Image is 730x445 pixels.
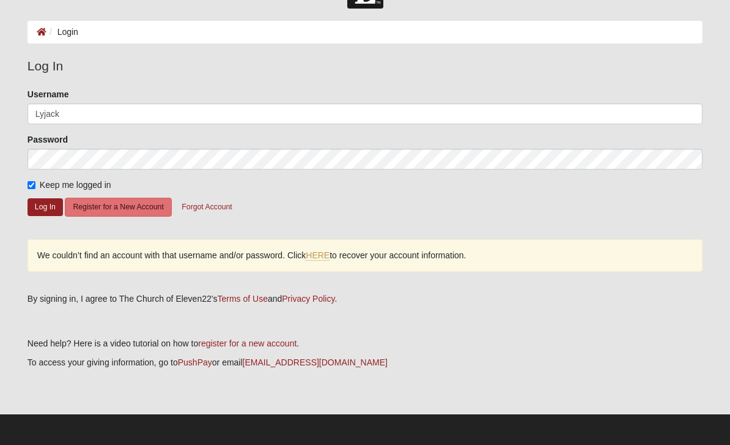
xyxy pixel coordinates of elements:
[28,198,63,216] button: Log In
[174,198,240,217] button: Forgot Account
[28,356,702,369] p: To access your giving information, go to or email
[28,56,702,76] legend: Log In
[243,357,388,367] a: [EMAIL_ADDRESS][DOMAIN_NAME]
[28,181,35,189] input: Keep me logged in
[306,250,330,261] a: HERE
[28,293,702,305] div: By signing in, I agree to The Church of Eleven22's and .
[40,180,111,190] span: Keep me logged in
[28,88,69,100] label: Username
[46,26,78,39] li: Login
[198,338,297,348] a: register for a new account
[282,294,334,304] a: Privacy Policy
[217,294,267,304] a: Terms of Use
[28,239,702,272] div: We couldn’t find an account with that username and/or password. Click to recover your account inf...
[178,357,212,367] a: PushPay
[28,337,702,350] p: Need help? Here is a video tutorial on how to .
[65,198,171,217] button: Register for a New Account
[28,133,68,146] label: Password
